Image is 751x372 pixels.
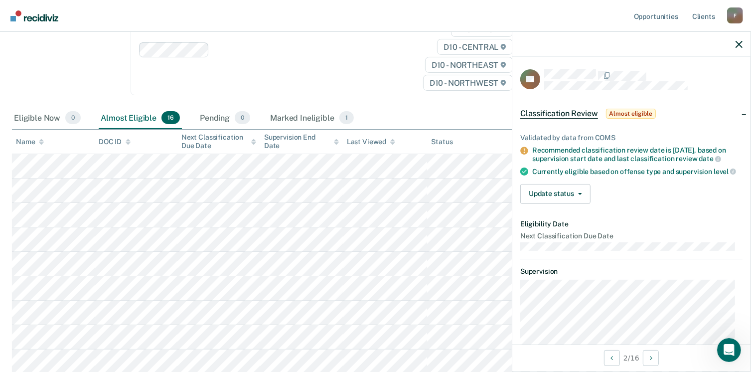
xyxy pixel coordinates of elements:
span: level [714,168,736,176]
span: D10 - CENTRAL [437,39,513,55]
div: DOC ID [99,138,131,146]
div: Last Viewed [347,138,395,146]
dt: Next Classification Due Date [520,232,743,240]
span: 1 [339,111,354,124]
div: Status [431,138,452,146]
div: Almost Eligible [99,107,182,129]
div: Next Classification Due Date [181,133,256,150]
button: Update status [520,184,591,204]
button: Previous Opportunity [604,350,620,366]
div: Supervision End Date [264,133,339,150]
button: Next Opportunity [643,350,659,366]
div: Pending [198,107,252,129]
span: 0 [235,111,250,124]
button: Profile dropdown button [727,7,743,23]
div: Recommended classification review date is [DATE], based on supervision start date and last classi... [532,146,743,163]
span: 16 [161,111,180,124]
iframe: Intercom live chat [717,338,741,362]
dt: Supervision [520,267,743,276]
div: Validated by data from COMS [520,134,743,142]
dt: Eligibility Date [520,220,743,228]
span: D10 - NORTHWEST [423,75,513,91]
div: Currently eligible based on offense type and supervision [532,167,743,176]
div: Marked Ineligible [268,107,356,129]
div: Classification ReviewAlmost eligible [512,98,751,130]
div: F [727,7,743,23]
div: 2 / 16 [512,345,751,371]
span: D10 - NORTHEAST [425,57,513,73]
div: Eligible Now [12,107,83,129]
span: 0 [65,111,81,124]
span: Classification Review [520,109,598,119]
span: Almost eligible [606,109,656,119]
div: Name [16,138,44,146]
img: Recidiviz [10,10,58,21]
